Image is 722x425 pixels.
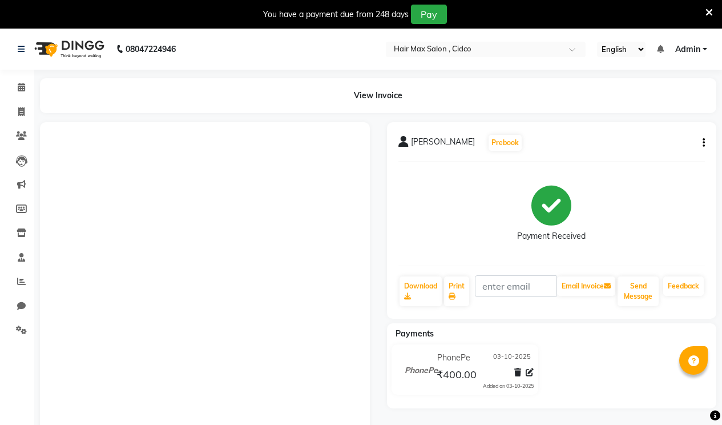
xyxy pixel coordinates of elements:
span: [PERSON_NAME] [411,136,475,152]
div: View Invoice [40,78,716,113]
span: Payments [396,328,434,339]
button: Send Message [618,276,659,306]
span: PhonePe [437,352,470,364]
div: You have a payment due from 248 days [263,9,409,21]
a: Print [444,276,469,306]
button: Pay [411,5,447,24]
iframe: chat widget [674,379,711,414]
button: Email Invoice [557,276,615,296]
span: ₹400.00 [437,368,477,384]
a: Feedback [663,276,704,296]
button: Prebook [489,135,522,151]
input: enter email [475,275,557,297]
a: Download [400,276,442,306]
div: Payment Received [517,230,586,242]
img: logo [29,33,107,65]
div: Added on 03-10-2025 [483,382,534,390]
span: 03-10-2025 [493,352,531,364]
span: Admin [675,43,700,55]
b: 08047224946 [126,33,176,65]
